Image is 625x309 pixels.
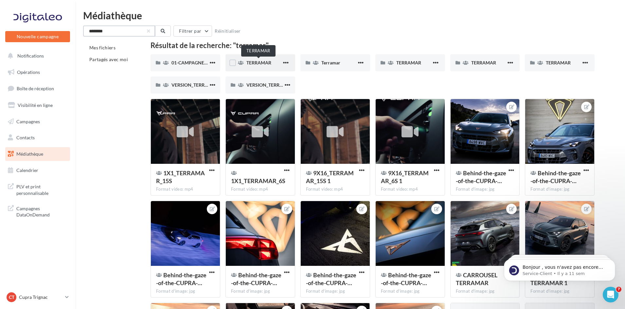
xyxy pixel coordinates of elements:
[306,271,356,286] span: Behind-the-gaze-of-the-CUPRA-Terramar_05_HQ
[83,10,617,20] div: Médiathèque
[28,19,112,63] span: Bonjour , vous n'avez pas encore souscrit au module Marketing Direct ? Pour cela, c'est simple et...
[9,294,14,300] span: CT
[16,182,67,196] span: PLV et print personnalisable
[16,118,40,124] span: Campagnes
[17,86,54,91] span: Boîte de réception
[4,98,71,112] a: Visibilité en ligne
[321,60,340,65] span: Terramar
[173,26,212,37] button: Filtrer par
[151,42,595,49] div: Résultat de la recherche: "terramar"
[546,60,571,65] span: TERRAMAR
[212,27,243,35] button: Réinitialiser
[16,204,67,218] span: Campagnes DataOnDemand
[4,147,71,161] a: Médiathèque
[4,49,69,63] button: Notifications
[17,69,40,75] span: Opérations
[530,186,589,192] div: Format d'image: jpg
[16,167,38,173] span: Calendrier
[4,81,71,95] a: Boîte de réception
[4,163,71,177] a: Calendrier
[156,271,206,286] span: Behind-the-gaze-of-the-CUPRA-Terramar_03_HQ
[19,294,62,300] p: Cupra Trignac
[246,82,293,88] span: VERSION_TERRAMAR
[5,31,70,42] button: Nouvelle campagne
[456,169,506,184] span: Behind-the-gaze-of-the-CUPRA-Terramar_01_HQ
[4,131,71,145] a: Contacts
[396,60,421,65] span: TERRAMAR
[231,186,290,192] div: Format video: mp4
[246,60,271,65] span: TERRAMAR
[381,169,429,184] span: 9X16_TERRAMAR_6S 1
[306,169,354,184] span: 9X16_TERRAMAR_15S 1
[89,57,128,62] span: Partagés avec moi
[156,288,215,294] div: Format d'image: jpg
[89,45,116,50] span: Mes fichiers
[4,65,71,79] a: Opérations
[231,177,285,184] span: 1X1_TERRAMAR_6S
[156,169,205,184] span: 1X1_TERRAMAR_15S
[156,186,215,192] div: Format video: mp4
[17,53,44,59] span: Notifications
[4,180,71,199] a: PLV et print personnalisable
[381,186,439,192] div: Format video: mp4
[530,169,581,184] span: Behind-the-gaze-of-the-CUPRA-Terramar_02_HQ
[231,288,290,294] div: Format d'image: jpg
[381,271,431,286] span: Behind-the-gaze-of-the-CUPRA-Terramar_06_HQ
[616,287,621,292] span: 7
[456,288,514,294] div: Format d'image: jpg
[231,271,281,286] span: Behind-the-gaze-of-the-CUPRA-Terramar_04_HQ
[28,25,113,31] p: Message from Service-Client, sent Il y a 11 sem
[16,135,35,140] span: Contacts
[603,287,618,302] iframe: Intercom live chat
[471,60,496,65] span: TERRAMAR
[171,82,218,88] span: VERSION_TERRAMAR
[171,60,235,65] span: 01-CAMPAGNE_RED_THREAD
[381,288,439,294] div: Format d'image: jpg
[18,102,53,108] span: Visibilité en ligne
[456,186,514,192] div: Format d'image: jpg
[456,271,497,286] span: CARROUSEL TERRAMAR
[494,246,625,291] iframe: Intercom notifications message
[5,291,70,303] a: CT Cupra Trignac
[16,151,43,157] span: Médiathèque
[306,288,365,294] div: Format d'image: jpg
[4,201,71,221] a: Campagnes DataOnDemand
[241,45,276,57] div: TERRAMAR
[306,186,365,192] div: Format video: mp4
[4,115,71,129] a: Campagnes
